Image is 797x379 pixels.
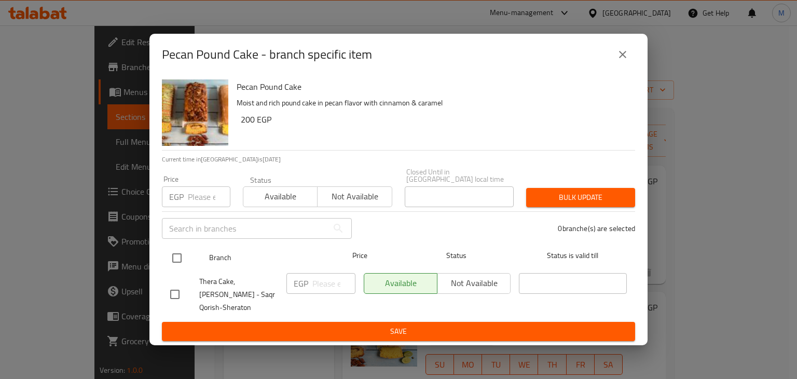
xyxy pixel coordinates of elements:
span: Bulk update [534,191,627,204]
p: 0 branche(s) are selected [558,223,635,234]
h6: 200 EGP [241,112,627,127]
input: Search in branches [162,218,328,239]
button: Available [243,186,318,207]
button: close [610,42,635,67]
input: Please enter price [312,273,355,294]
span: Available [248,189,313,204]
h2: Pecan Pound Cake - branch specific item [162,46,372,63]
p: Current time in [GEOGRAPHIC_DATA] is [DATE] [162,155,635,164]
span: Status is valid till [519,249,627,262]
button: Bulk update [526,188,635,207]
span: Branch [209,251,317,264]
span: Save [170,325,627,338]
button: Save [162,322,635,341]
p: Moist and rich pound cake in pecan flavor with cinnamon & caramel [237,97,627,110]
p: EGP [169,191,184,203]
span: Status [403,249,511,262]
img: Pecan Pound Cake [162,79,228,146]
p: EGP [294,277,308,290]
h6: Pecan Pound Cake [237,79,627,94]
button: Not available [317,186,392,207]
span: Thera Cake, [PERSON_NAME] - Saqr Qorish-Sheraton [199,275,278,314]
input: Please enter price [188,186,230,207]
span: Price [325,249,394,262]
span: Not available [322,189,388,204]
